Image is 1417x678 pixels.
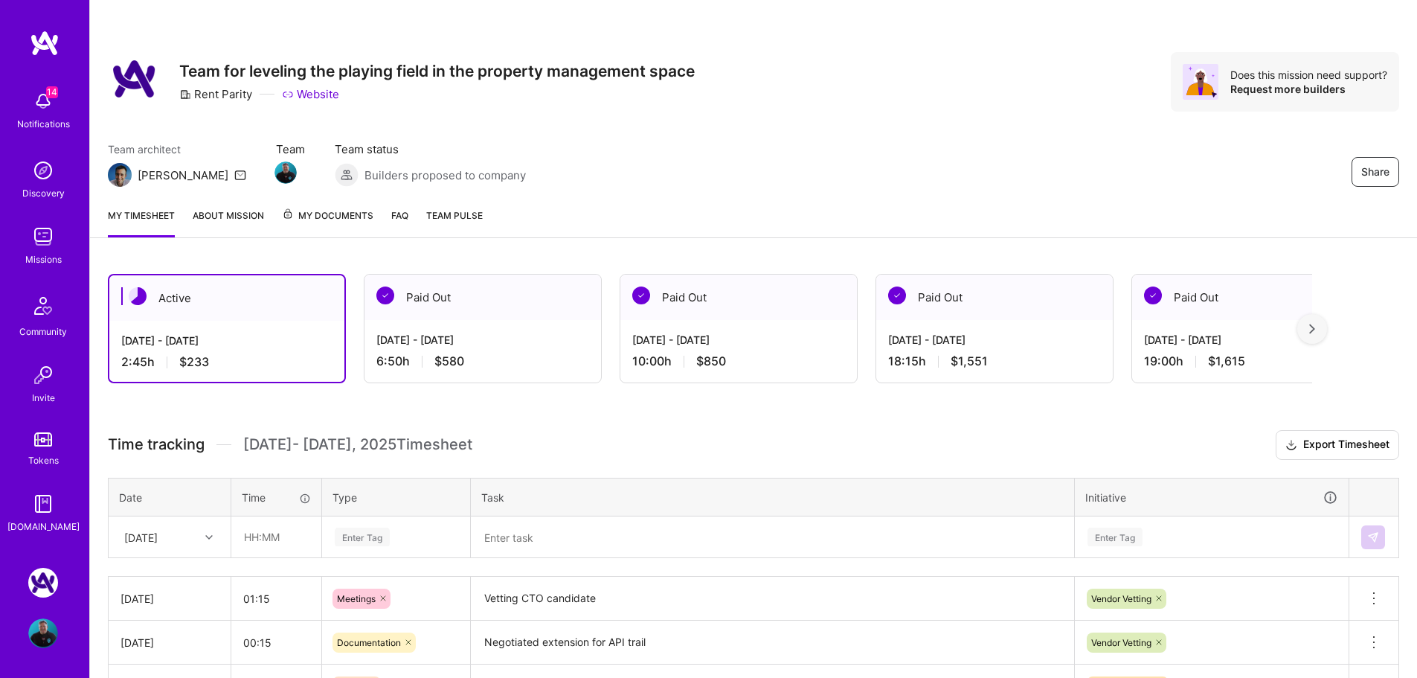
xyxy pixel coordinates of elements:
[632,287,650,304] img: Paid Out
[1361,164,1389,179] span: Share
[179,354,209,370] span: $233
[1285,438,1297,453] i: icon Download
[1085,489,1338,506] div: Initiative
[25,252,62,267] div: Missions
[337,593,376,604] span: Meetings
[426,208,483,237] a: Team Pulse
[25,568,62,598] a: Rent Parity: Team for leveling the playing field in the property management space
[25,618,62,648] a: User Avatar
[888,354,1101,369] div: 18:15 h
[1352,157,1399,187] button: Share
[22,185,65,201] div: Discovery
[234,169,246,181] i: icon Mail
[1144,354,1357,369] div: 19:00 h
[1091,593,1151,604] span: Vendor Vetting
[1183,64,1218,100] img: Avatar
[205,534,213,541] i: icon Chevron
[28,360,58,390] img: Invite
[696,354,726,369] span: $850
[179,62,695,80] h3: Team for leveling the playing field in the property management space
[364,167,526,183] span: Builders proposed to company
[30,30,60,57] img: logo
[1276,430,1399,460] button: Export Timesheet
[138,167,228,183] div: [PERSON_NAME]
[282,208,373,224] span: My Documents
[121,354,332,370] div: 2:45 h
[124,529,158,545] div: [DATE]
[1309,324,1315,334] img: right
[1144,332,1357,348] div: [DATE] - [DATE]
[179,86,252,102] div: Rent Parity
[620,275,857,320] div: Paid Out
[434,354,464,369] span: $580
[109,478,231,517] th: Date
[1132,275,1369,320] div: Paid Out
[472,622,1073,663] textarea: Negotiated extension for API trail
[108,141,246,157] span: Team architect
[243,435,472,454] span: [DATE] - [DATE] , 2025 Timesheet
[364,275,601,320] div: Paid Out
[1230,68,1387,82] div: Does this mission need support?
[274,161,297,184] img: Team Member Avatar
[28,618,58,648] img: User Avatar
[282,86,339,102] a: Website
[108,163,132,187] img: Team Architect
[335,525,390,549] div: Enter Tag
[46,86,58,98] span: 14
[109,275,344,321] div: Active
[28,568,58,598] img: Rent Parity: Team for leveling the playing field in the property management space
[1208,354,1245,369] span: $1,615
[337,637,401,648] span: Documentation
[108,435,205,454] span: Time tracking
[471,478,1075,517] th: Task
[34,432,52,447] img: tokens
[19,324,67,339] div: Community
[28,156,58,185] img: discovery
[121,591,219,607] div: [DATE]
[32,390,55,406] div: Invite
[472,578,1073,619] textarea: Vetting CTO candidate
[1230,82,1387,96] div: Request more builders
[876,275,1113,320] div: Paid Out
[231,623,321,662] input: HH:MM
[25,288,61,324] img: Community
[121,333,332,348] div: [DATE] - [DATE]
[376,354,589,369] div: 6:50 h
[242,490,311,505] div: Time
[276,141,305,157] span: Team
[276,160,295,185] a: Team Member Avatar
[28,489,58,519] img: guide book
[108,208,175,237] a: My timesheet
[108,52,161,106] img: Company Logo
[231,579,321,618] input: HH:MM
[376,332,589,348] div: [DATE] - [DATE]
[282,208,373,237] a: My Documents
[426,210,483,221] span: Team Pulse
[1087,525,1143,549] div: Enter Tag
[232,517,321,557] input: HH:MM
[632,332,845,348] div: [DATE] - [DATE]
[193,208,264,237] a: About Mission
[391,208,408,237] a: FAQ
[1367,531,1379,543] img: Submit
[7,519,80,534] div: [DOMAIN_NAME]
[179,89,191,100] i: icon CompanyGray
[1144,287,1162,304] img: Paid Out
[376,287,394,304] img: Paid Out
[888,287,906,304] img: Paid Out
[888,332,1101,348] div: [DATE] - [DATE]
[335,163,359,187] img: Builders proposed to company
[121,635,219,650] div: [DATE]
[28,86,58,116] img: bell
[322,478,471,517] th: Type
[1091,637,1151,648] span: Vendor Vetting
[335,141,526,157] span: Team status
[632,354,845,369] div: 10:00 h
[129,287,147,305] img: Active
[951,354,988,369] span: $1,551
[17,116,70,132] div: Notifications
[28,222,58,252] img: teamwork
[28,452,59,468] div: Tokens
